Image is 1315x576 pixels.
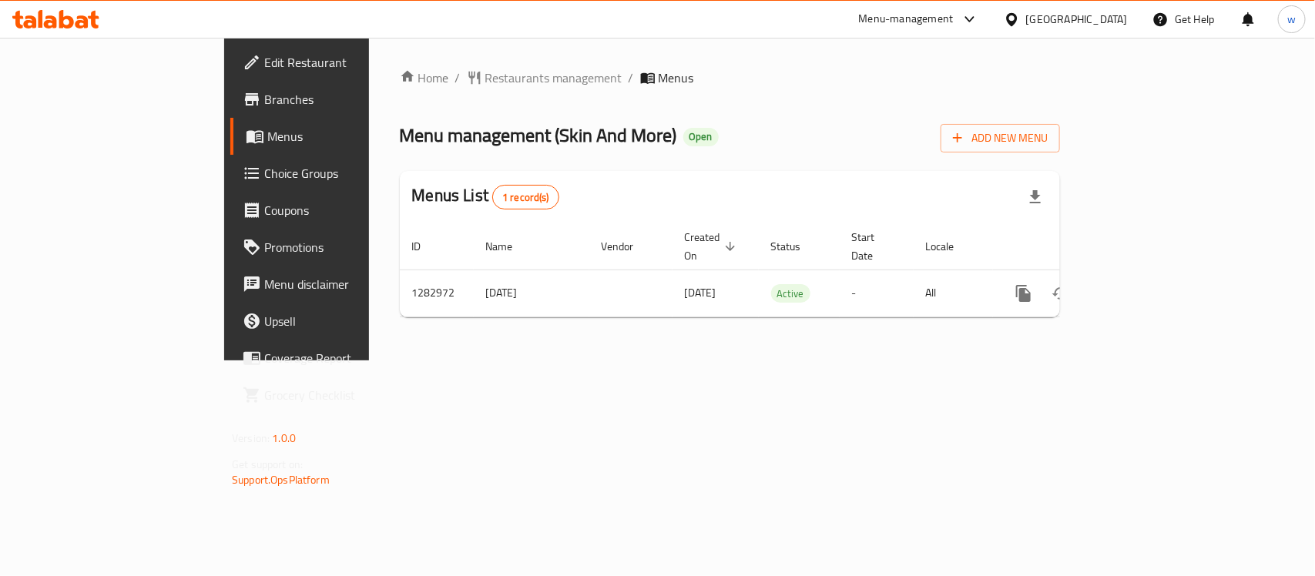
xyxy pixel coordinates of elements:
[400,118,677,152] span: Menu management ( Skin And More )
[232,428,270,448] span: Version:
[230,303,444,340] a: Upsell
[602,237,654,256] span: Vendor
[1287,11,1296,28] span: w
[953,129,1048,148] span: Add New Menu
[485,69,622,87] span: Restaurants management
[264,349,431,367] span: Coverage Report
[232,470,330,490] a: Support.OpsPlatform
[264,238,431,256] span: Promotions
[993,223,1166,270] th: Actions
[400,223,1166,317] table: enhanced table
[412,237,441,256] span: ID
[840,270,914,316] td: -
[230,192,444,229] a: Coupons
[683,130,719,143] span: Open
[683,128,719,146] div: Open
[272,428,296,448] span: 1.0.0
[230,266,444,303] a: Menu disclaimer
[685,228,740,265] span: Created On
[264,90,431,109] span: Branches
[230,340,444,377] a: Coverage Report
[230,44,444,81] a: Edit Restaurant
[492,185,559,209] div: Total records count
[264,201,431,219] span: Coupons
[230,229,444,266] a: Promotions
[232,454,303,474] span: Get support on:
[685,283,716,303] span: [DATE]
[926,237,975,256] span: Locale
[1026,11,1128,28] div: [GEOGRAPHIC_DATA]
[264,312,431,330] span: Upsell
[230,118,444,155] a: Menus
[400,69,1060,87] nav: breadcrumb
[852,228,895,265] span: Start Date
[264,275,431,293] span: Menu disclaimer
[467,69,622,87] a: Restaurants management
[771,284,810,303] div: Active
[771,285,810,303] span: Active
[230,377,444,414] a: Grocery Checklist
[264,386,431,404] span: Grocery Checklist
[941,124,1060,152] button: Add New Menu
[493,190,559,205] span: 1 record(s)
[264,53,431,72] span: Edit Restaurant
[264,164,431,183] span: Choice Groups
[629,69,634,87] li: /
[914,270,993,316] td: All
[1005,275,1042,312] button: more
[412,184,559,209] h2: Menus List
[1017,179,1054,216] div: Export file
[455,69,461,87] li: /
[659,69,694,87] span: Menus
[486,237,533,256] span: Name
[267,127,431,146] span: Menus
[230,81,444,118] a: Branches
[230,155,444,192] a: Choice Groups
[859,10,954,28] div: Menu-management
[771,237,821,256] span: Status
[474,270,589,316] td: [DATE]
